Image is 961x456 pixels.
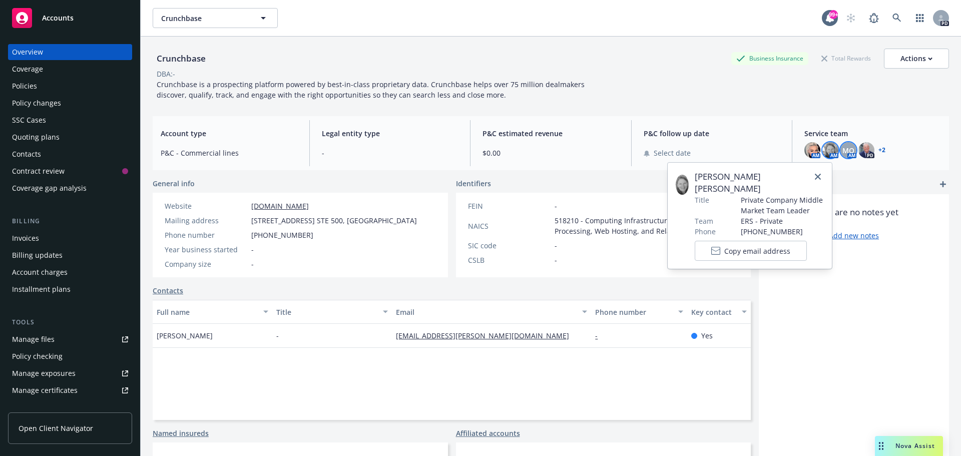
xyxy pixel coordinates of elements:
[161,13,248,24] span: Crunchbase
[644,128,780,139] span: P&C follow up date
[555,201,557,211] span: -
[276,307,377,317] div: Title
[322,128,458,139] span: Legal entity type
[8,163,132,179] a: Contract review
[161,148,297,158] span: P&C - Commercial lines
[741,195,824,216] span: Private Company Middle Market Team Leader
[19,423,93,433] span: Open Client Navigator
[161,128,297,139] span: Account type
[8,112,132,128] a: SSC Cases
[272,300,392,324] button: Title
[555,240,557,251] span: -
[864,8,884,28] a: Report a Bug
[695,241,807,261] button: Copy email address
[153,300,272,324] button: Full name
[392,300,591,324] button: Email
[875,436,887,456] div: Drag to move
[8,247,132,263] a: Billing updates
[468,240,551,251] div: SIC code
[396,307,576,317] div: Email
[8,365,132,381] a: Manage exposures
[396,331,577,340] a: [EMAIL_ADDRESS][PERSON_NAME][DOMAIN_NAME]
[153,178,195,189] span: General info
[595,307,672,317] div: Phone number
[153,8,278,28] button: Crunchbase
[8,382,132,398] a: Manage certificates
[12,365,76,381] div: Manage exposures
[701,330,713,341] span: Yes
[12,264,68,280] div: Account charges
[12,95,61,111] div: Policy changes
[483,148,619,158] span: $0.00
[887,8,907,28] a: Search
[468,255,551,265] div: CSLB
[165,259,247,269] div: Company size
[12,281,71,297] div: Installment plans
[165,201,247,211] div: Website
[878,147,885,153] a: +2
[251,201,309,211] a: [DOMAIN_NAME]
[900,49,932,68] div: Actions
[910,8,930,28] a: Switch app
[8,216,132,226] div: Billing
[8,78,132,94] a: Policies
[157,69,175,79] div: DBA: -
[691,307,736,317] div: Key contact
[937,178,949,190] a: add
[741,226,824,237] span: [PHONE_NUMBER]
[829,230,879,241] a: Add new notes
[8,348,132,364] a: Policy checking
[595,331,606,340] a: -
[841,8,861,28] a: Start snowing
[676,175,689,195] img: employee photo
[591,300,687,324] button: Phone number
[251,259,254,269] span: -
[8,61,132,77] a: Coverage
[456,178,491,189] span: Identifiers
[157,330,213,341] span: [PERSON_NAME]
[468,221,551,231] div: NAICS
[42,14,74,22] span: Accounts
[12,331,55,347] div: Manage files
[884,49,949,69] button: Actions
[12,163,65,179] div: Contract review
[165,244,247,255] div: Year business started
[12,247,63,263] div: Billing updates
[8,331,132,347] a: Manage files
[812,171,824,183] a: close
[8,230,132,246] a: Invoices
[165,215,247,226] div: Mailing address
[822,142,838,158] img: photo
[8,399,132,415] a: Manage claims
[8,129,132,145] a: Quoting plans
[8,146,132,162] a: Contacts
[858,142,874,158] img: photo
[8,317,132,327] div: Tools
[8,95,132,111] a: Policy changes
[687,300,751,324] button: Key contact
[741,216,824,226] span: ERS - Private
[8,264,132,280] a: Account charges
[157,80,587,100] span: Crunchbase is a prospecting platform powered by best-in-class proprietary data. Crunchbase helps ...
[695,171,824,195] span: [PERSON_NAME] [PERSON_NAME]
[816,52,876,65] div: Total Rewards
[12,129,60,145] div: Quoting plans
[322,148,458,158] span: -
[555,215,739,236] span: 518210 - Computing Infrastructure Providers, Data Processing, Web Hosting, and Related Services
[695,195,709,205] span: Title
[875,436,943,456] button: Nova Assist
[153,285,183,296] a: Contacts
[895,441,935,450] span: Nova Assist
[555,255,557,265] span: -
[153,428,209,438] a: Named insureds
[829,10,838,19] div: 99+
[157,307,257,317] div: Full name
[8,281,132,297] a: Installment plans
[12,61,43,77] div: Coverage
[251,215,417,226] span: [STREET_ADDRESS] STE 500, [GEOGRAPHIC_DATA]
[842,145,854,156] span: MQ
[810,206,898,218] span: There are no notes yet
[12,146,41,162] div: Contacts
[8,4,132,32] a: Accounts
